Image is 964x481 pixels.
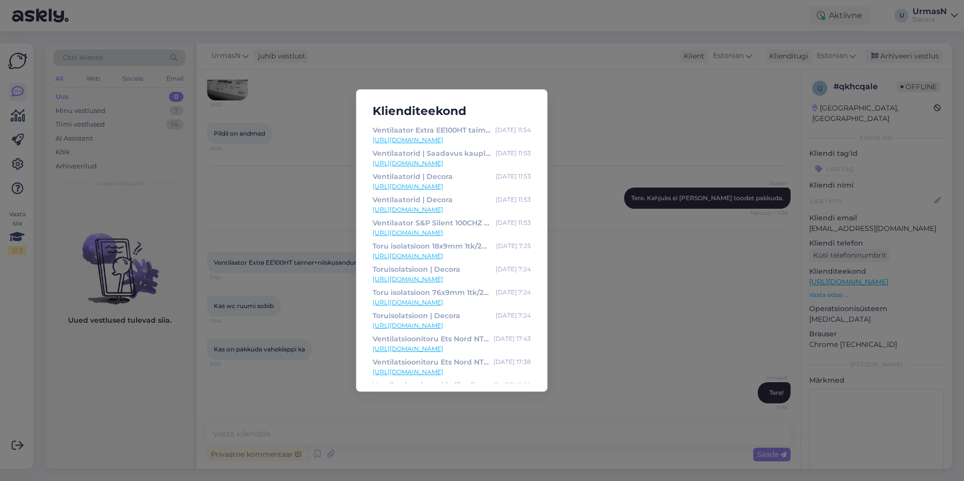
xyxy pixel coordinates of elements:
[373,171,453,182] div: Ventilaatorid | Decora
[373,125,491,136] div: Ventilaator Extra EE100HT taimer+niiskusandur, 4750492007150 | Decora
[373,310,460,321] div: Toruisolatsioon | Decora
[373,182,531,191] a: [URL][DOMAIN_NAME]
[373,205,531,214] a: [URL][DOMAIN_NAME]
[373,252,531,261] a: [URL][DOMAIN_NAME]
[373,275,531,284] a: [URL][DOMAIN_NAME]
[373,380,490,391] div: Ventilatsioonitorud ja liitmikud | Decora
[373,333,490,344] div: Ventilatsioonitoru Ets Nord NTO Ø100mm 1m | Decora
[496,171,531,182] div: [DATE] 11:53
[373,287,492,298] div: Toru isolatsioon 76x9mm 1tk/2m, 1387609 | Decora
[373,356,490,368] div: Ventilatsioonitoru Ets Nord NTO Ø100mm 1m | Decora
[373,344,531,353] a: [URL][DOMAIN_NAME]
[373,321,531,330] a: [URL][DOMAIN_NAME]
[373,217,492,228] div: Ventilaator S&P Silent 100CHZ taimer ja niiskusandur 8413893192585 | Decora
[373,240,492,252] div: Toru isolatsioon 18x9mm 1tk/2m | Decora
[495,125,531,136] div: [DATE] 11:54
[365,102,539,121] h5: Klienditeekond
[496,264,531,275] div: [DATE] 7:24
[496,240,531,252] div: [DATE] 7:25
[373,368,531,377] a: [URL][DOMAIN_NAME]
[494,333,531,344] div: [DATE] 17:43
[373,298,531,307] a: [URL][DOMAIN_NAME]
[496,310,531,321] div: [DATE] 7:24
[373,148,492,159] div: Ventilaatorid | Saadavus kauplustes: [GEOGRAPHIC_DATA] | Decora
[496,148,531,159] div: [DATE] 11:53
[373,264,460,275] div: Toruisolatsioon | Decora
[373,136,531,145] a: [URL][DOMAIN_NAME]
[494,356,531,368] div: [DATE] 17:38
[373,194,453,205] div: Ventilaatorid | Decora
[496,194,531,205] div: [DATE] 11:53
[494,380,531,391] div: [DATE] 17:38
[373,228,531,237] a: [URL][DOMAIN_NAME]
[496,217,531,228] div: [DATE] 11:53
[496,287,531,298] div: [DATE] 7:24
[373,159,531,168] a: [URL][DOMAIN_NAME]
